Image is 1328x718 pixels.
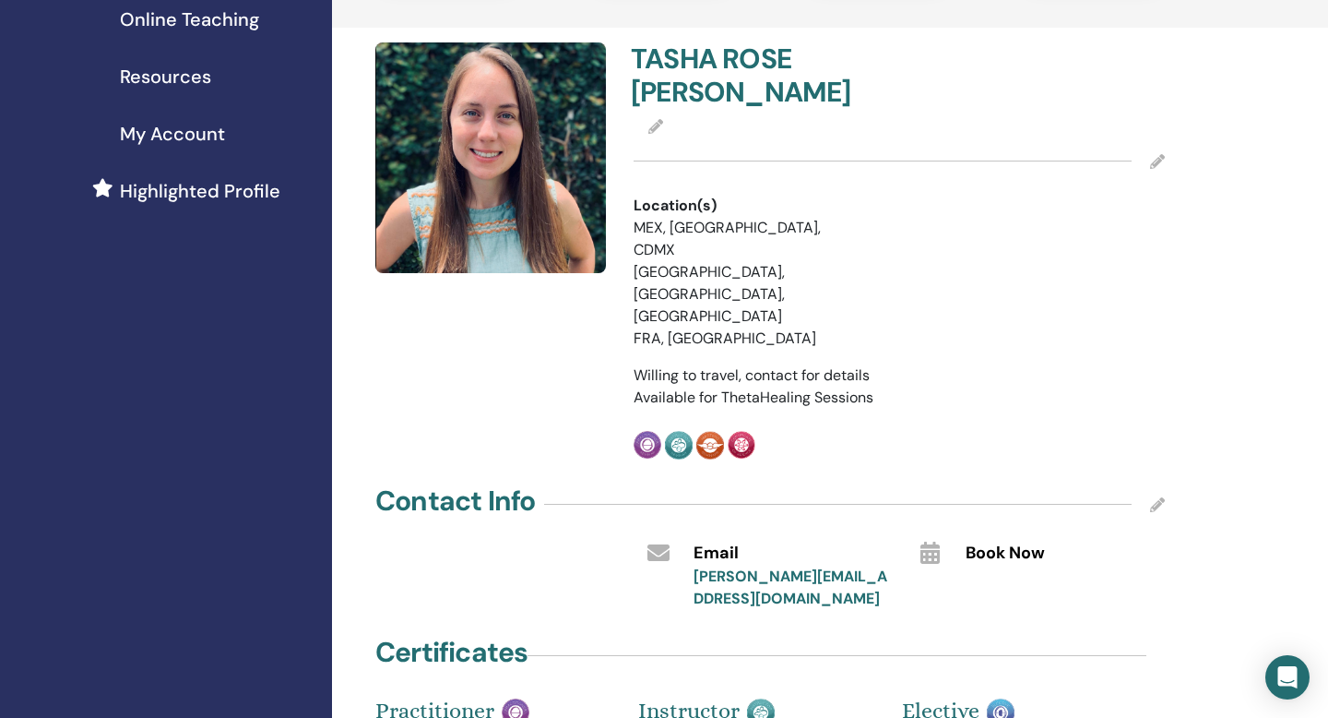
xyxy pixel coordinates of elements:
[634,195,717,217] span: Location(s)
[634,328,839,350] li: FRA, [GEOGRAPHIC_DATA]
[120,120,225,148] span: My Account
[634,388,873,407] span: Available for ThetaHealing Sessions
[120,6,259,33] span: Online Teaching
[634,365,870,385] span: Willing to travel, contact for details
[694,542,739,566] span: Email
[1265,655,1310,700] div: Open Intercom Messenger
[634,217,839,261] li: MEX, [GEOGRAPHIC_DATA], CDMX
[120,177,280,205] span: Highlighted Profile
[694,567,887,608] a: [PERSON_NAME][EMAIL_ADDRESS][DOMAIN_NAME]
[634,261,839,328] li: [GEOGRAPHIC_DATA], [GEOGRAPHIC_DATA], [GEOGRAPHIC_DATA]
[631,42,888,109] h4: TASHA ROSE [PERSON_NAME]
[375,636,528,669] h4: Certificates
[375,42,606,273] img: default.jpg
[120,63,211,90] span: Resources
[375,485,535,518] h4: Contact Info
[966,542,1045,566] span: Book Now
